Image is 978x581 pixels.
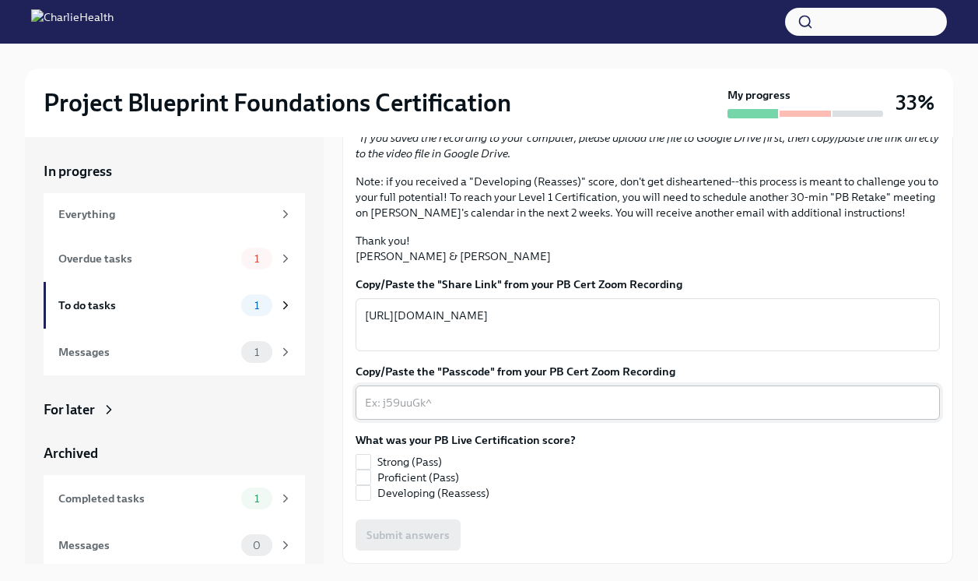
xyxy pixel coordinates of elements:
[245,300,268,312] span: 1
[44,400,305,419] a: For later
[727,87,790,103] strong: My progress
[245,253,268,265] span: 1
[356,276,940,292] label: Copy/Paste the "Share Link" from your PB Cert Zoom Recording
[365,306,931,343] textarea: [URL][DOMAIN_NAME]
[44,522,305,569] a: Messages0
[356,233,940,264] p: Thank you! [PERSON_NAME] & [PERSON_NAME]
[44,162,305,181] a: In progress
[44,193,305,235] a: Everything
[44,329,305,375] a: Messages1
[44,235,305,282] a: Overdue tasks1
[245,493,268,505] span: 1
[58,343,235,361] div: Messages
[44,444,305,463] a: Archived
[58,206,272,223] div: Everything
[31,9,114,34] img: CharlieHealth
[896,89,934,117] h3: 33%
[44,87,511,118] h2: Project Blueprint Foundations Certification
[377,485,489,501] span: Developing (Reassess)
[44,400,95,419] div: For later
[44,475,305,522] a: Completed tasks1
[356,174,940,220] p: Note: if you received a "Developing (Reasses)" score, don't get disheartened--this process is mea...
[356,364,940,379] label: Copy/Paste the "Passcode" from your PB Cert Zoom Recording
[244,540,270,551] span: 0
[58,490,235,507] div: Completed tasks
[58,297,235,314] div: To do tasks
[356,432,576,448] label: What was your PB Live Certification score?
[58,250,235,267] div: Overdue tasks
[245,347,268,358] span: 1
[44,282,305,329] a: To do tasks1
[58,537,235,554] div: Messages
[377,454,442,470] span: Strong (Pass)
[377,470,459,485] span: Proficient (Pass)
